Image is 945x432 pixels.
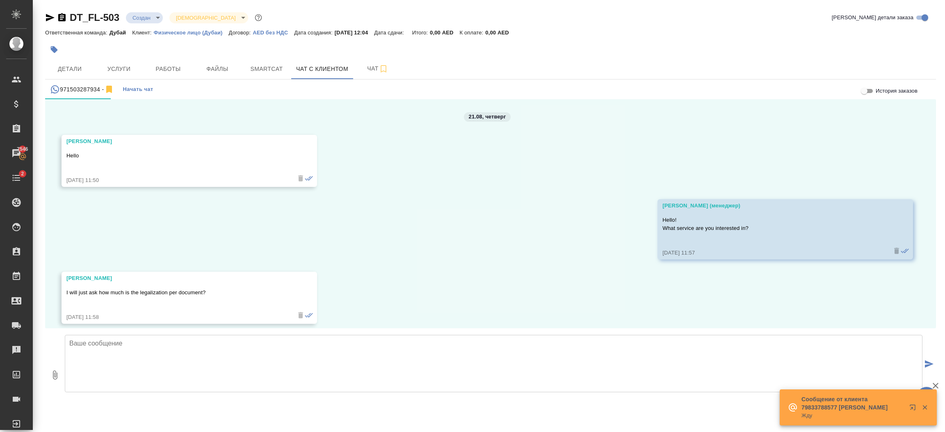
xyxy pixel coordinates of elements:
p: Дата создания: [294,30,334,36]
p: 0,00 AED [485,30,515,36]
p: Итого: [412,30,430,36]
p: I will just ask how much is the legalization per document? [66,289,288,297]
button: Скопировать ссылку для ЯМессенджера [45,13,55,23]
p: Клиент: [132,30,153,36]
span: Услуги [99,64,139,74]
svg: Подписаться [379,64,388,74]
span: [PERSON_NAME] детали заказа [832,14,913,22]
span: Файлы [198,64,237,74]
p: 0,00 AED [430,30,459,36]
p: Дубай [110,30,132,36]
span: Начать чат [123,85,153,94]
span: Чат [358,64,397,74]
button: Открыть в новой вкладке [904,399,924,419]
span: Чат с клиентом [296,64,348,74]
div: simple tabs example [45,80,936,99]
p: Дата сдачи: [374,30,406,36]
span: Smartcat [247,64,286,74]
button: [DEMOGRAPHIC_DATA] [173,14,238,21]
p: Hello [66,152,288,160]
p: Hello! What service are you interested in? [662,216,884,232]
a: AED без НДС [253,29,294,36]
p: [DATE] 12:04 [335,30,374,36]
svg: Отписаться [104,84,114,94]
a: Физическое лицо (Дубаи) [154,29,229,36]
p: К оплате: [460,30,486,36]
div: [DATE] 11:57 [662,249,884,257]
button: Доп статусы указывают на важность/срочность заказа [253,12,264,23]
p: AED без НДС [253,30,294,36]
a: 2 [2,168,31,188]
div: [PERSON_NAME] [66,137,288,146]
button: Добавить тэг [45,41,63,59]
span: Работы [148,64,188,74]
div: Создан [169,12,248,23]
a: DT_FL-503 [70,12,119,23]
div: 971503287934 (Geraldine Aguelo Vallejo) - (undefined) [50,84,114,95]
p: Сообщение от клиента 79833788577 [PERSON_NAME] [801,395,904,412]
button: Создан [130,14,153,21]
span: Детали [50,64,89,74]
button: Начать чат [119,80,157,99]
p: Физическое лицо (Дубаи) [154,30,229,36]
div: [PERSON_NAME] (менеджер) [662,202,884,210]
button: Скопировать ссылку [57,13,67,23]
div: [DATE] 11:50 [66,176,288,184]
div: [PERSON_NAME] [66,274,288,282]
button: 🙏 [916,387,937,407]
p: 21.08, четверг [469,113,506,121]
p: Ответственная команда: [45,30,110,36]
button: Закрыть [916,404,933,411]
span: 2 [16,170,29,178]
span: История заказов [876,87,918,95]
a: 7546 [2,143,31,164]
p: Договор: [229,30,253,36]
p: Жду [801,412,904,420]
div: Создан [126,12,163,23]
span: 7546 [12,145,33,153]
div: [DATE] 11:58 [66,313,288,321]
